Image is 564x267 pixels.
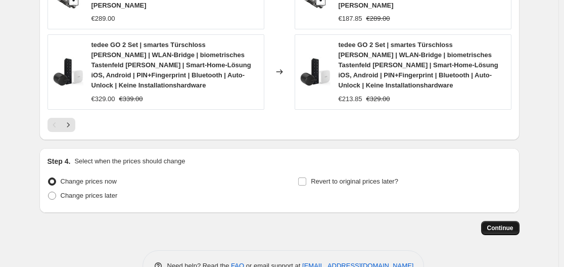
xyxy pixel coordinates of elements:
h2: Step 4. [48,156,71,166]
span: Continue [487,224,513,232]
button: Continue [481,221,520,235]
div: €187.85 [339,14,362,24]
img: 61zv2ehTQYL_80x.jpg [53,57,83,87]
div: €213.85 [339,94,362,104]
span: Revert to original prices later? [311,177,398,185]
p: Select when the prices should change [74,156,185,166]
strike: €329.00 [366,94,390,104]
div: €289.00 [91,14,115,24]
button: Next [61,118,75,132]
img: 61zv2ehTQYL_80x.jpg [300,57,331,87]
span: tedee GO 2 Set | smartes Türschloss [PERSON_NAME] | WLAN-Bridge | biometrisches Tastenfeld [PERSO... [91,41,251,89]
nav: Pagination [48,118,75,132]
div: €329.00 [91,94,115,104]
span: Change prices later [61,192,118,199]
span: tedee GO 2 Set | smartes Türschloss [PERSON_NAME] | WLAN-Bridge | biometrisches Tastenfeld [PERSO... [339,41,498,89]
span: Change prices now [61,177,117,185]
strike: €289.00 [366,14,390,24]
strike: €339.00 [119,94,143,104]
